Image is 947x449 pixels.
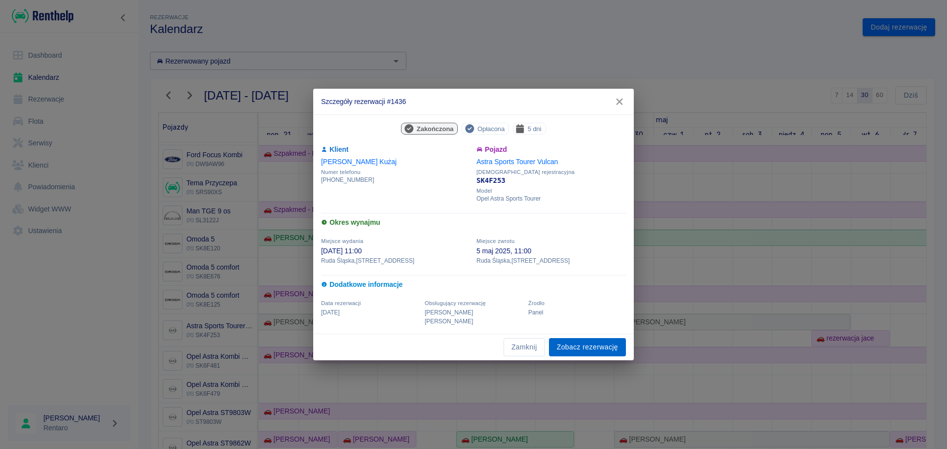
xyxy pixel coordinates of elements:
p: [PHONE_NUMBER] [321,175,471,184]
span: Data rezerwacji [321,300,361,306]
p: Ruda Śląska , [STREET_ADDRESS] [321,256,471,265]
h6: Pojazd [476,144,626,155]
h6: Dodatkowe informacje [321,279,626,290]
h6: Okres wynajmu [321,217,626,228]
p: [DATE] 11:00 [321,246,471,256]
p: 5 maj 2025, 11:00 [476,246,626,256]
span: Numer telefonu [321,169,471,175]
button: Zamknij [504,338,545,356]
a: Astra Sports Tourer Vulcan [476,158,558,166]
span: Miejsce wydania [321,238,364,244]
span: Opłacona [473,124,509,134]
h2: Szczegóły rezerwacji #1436 [313,89,634,114]
h6: Klient [321,144,471,155]
a: [PERSON_NAME] Kużaj [321,158,397,166]
p: Opel Astra Sports Tourer [476,194,626,203]
p: [PERSON_NAME] [PERSON_NAME] [425,308,522,326]
p: SK4F253 [476,175,626,186]
span: 5 dni [524,124,546,134]
span: Obsługujący rezerwację [425,300,486,306]
p: Ruda Śląska , [STREET_ADDRESS] [476,256,626,265]
p: [DATE] [321,308,419,317]
p: Panel [528,308,626,317]
span: Model [476,188,626,194]
span: [DEMOGRAPHIC_DATA] rejestracyjna [476,169,626,175]
span: Żrodło [528,300,545,306]
span: Miejsce zwrotu [476,238,514,244]
span: Zakończona [413,124,458,134]
a: Zobacz rezerwację [549,338,626,356]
